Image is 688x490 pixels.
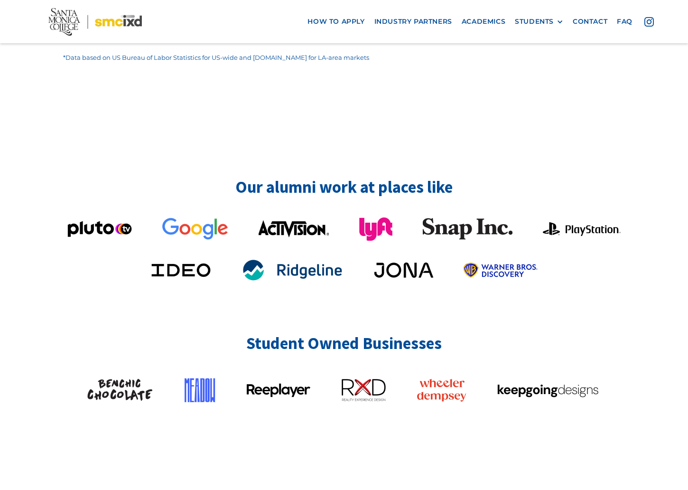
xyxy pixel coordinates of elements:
[370,13,457,30] a: industry partners
[63,52,625,63] p: *Data based on US Bureau of Labor Statistics for US-wide and [DOMAIN_NAME] for LA-area markets
[303,13,369,30] a: how to apply
[612,13,637,30] a: faq
[63,332,625,355] h3: Student Owned Businesses
[457,13,510,30] a: Academics
[568,13,612,30] a: contact
[644,17,654,27] img: icon - instagram
[515,18,563,26] div: STUDENTS
[63,177,625,198] h2: Our alumni work at places like
[48,8,142,36] img: Santa Monica College - SMC IxD logo
[515,18,554,26] div: STUDENTS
